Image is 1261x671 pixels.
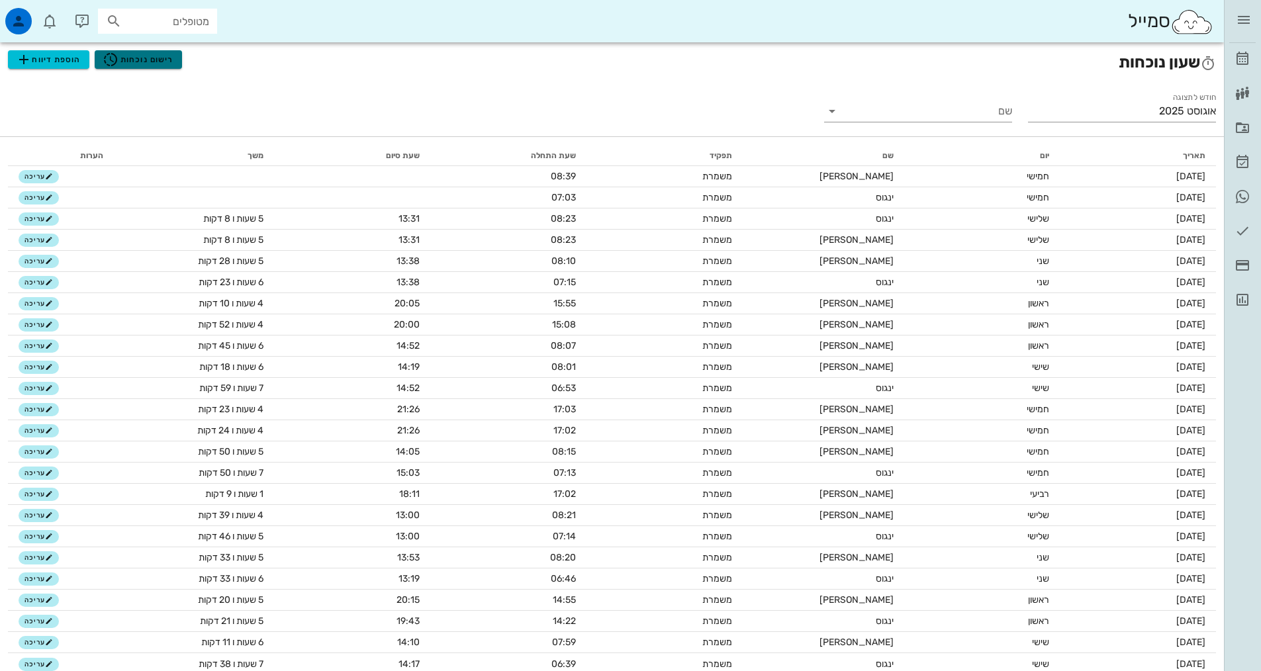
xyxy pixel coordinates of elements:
span: עריכה [24,512,53,519]
span: עריכה [24,194,53,202]
button: עריכה [19,234,59,247]
span: תפקיד [710,151,732,160]
span: [PERSON_NAME] [819,488,894,500]
span: [PERSON_NAME] [819,552,894,563]
span: [DATE] [1176,658,1205,670]
td: משמרת [586,590,743,611]
span: 20:05 [395,298,420,309]
td: משמרת [586,399,743,420]
span: [DATE] [1176,361,1205,373]
span: עריכה [24,215,53,223]
button: עריכה [19,191,59,204]
span: [DATE] [1176,488,1205,500]
span: 06:39 [551,658,576,670]
span: עריכה [24,300,53,308]
span: עריכה [24,173,53,181]
td: משמרת [586,230,743,251]
span: 06:46 [551,573,576,584]
span: [DATE] [1176,277,1205,288]
span: 13:00 [396,510,420,521]
th: תפקיד: לא ממוין. לחץ למיון לפי סדר עולה. הפעל למיון עולה. [586,145,743,166]
button: עריכה [19,445,59,459]
td: משמרת [586,272,743,293]
span: [PERSON_NAME] [819,234,894,246]
span: חמישי [1027,192,1049,203]
span: 17:02 [553,488,576,500]
span: 18:11 [399,488,420,500]
span: [PERSON_NAME] [819,319,894,330]
span: 6 שעות ו 11 דקות [201,637,263,648]
span: עריכה [24,257,53,265]
span: [DATE] [1176,531,1205,542]
button: הוספת דיווח [8,50,89,69]
span: [DATE] [1176,319,1205,330]
span: 20:00 [394,319,420,330]
td: משמרת [586,314,743,335]
span: שני [1037,255,1049,267]
span: עריכה [24,384,53,392]
span: עריכה [24,660,53,668]
span: משך [248,151,263,160]
button: עריכה [19,339,59,353]
span: שני [1037,277,1049,288]
td: משמרת [586,526,743,547]
button: עריכה [19,636,59,649]
span: חמישי [1027,467,1049,478]
span: ינגוס [876,277,894,288]
span: עריכה [24,596,53,604]
span: [PERSON_NAME] [819,510,894,521]
th: שעת סיום [274,145,430,166]
span: [DATE] [1176,404,1205,415]
span: 7 שעות ו 38 דקות [199,658,263,670]
span: 1 שעות ו 9 דקות [205,488,263,500]
td: משמרת [586,632,743,653]
button: עריכה [19,594,59,607]
td: משמרת [586,441,743,463]
span: 08:21 [552,510,576,521]
span: [DATE] [1176,615,1205,627]
span: ראשון [1028,340,1049,351]
span: 5 שעות ו 8 דקות [203,213,263,224]
span: 14:17 [398,658,420,670]
span: שישי [1032,658,1049,670]
th: תאריך: לא ממוין. לחץ למיון לפי סדר עולה. הפעל למיון עולה. [1060,145,1216,166]
span: 14:10 [397,637,420,648]
span: [PERSON_NAME] [819,361,894,373]
span: עריכה [24,406,53,414]
th: הערות [70,145,114,166]
td: משמרת [586,208,743,230]
span: עריכה [24,639,53,647]
button: עריכה [19,658,59,671]
span: ינגוס [876,573,894,584]
span: ינגוס [876,192,894,203]
td: משמרת [586,547,743,568]
span: 14:22 [553,615,576,627]
div: סמייל [1128,7,1213,36]
button: עריכה [19,530,59,543]
span: [DATE] [1176,637,1205,648]
th: שעת התחלה [430,145,586,166]
span: 21:26 [397,425,420,436]
span: 4 שעות ו 24 דקות [197,425,263,436]
span: 08:15 [552,446,576,457]
span: [PERSON_NAME] [819,637,894,648]
span: 5 שעות ו 20 דקות [198,594,263,605]
span: שני [1037,573,1049,584]
span: 5 שעות ו 8 דקות [203,234,263,246]
span: [DATE] [1176,552,1205,563]
button: עריכה [19,509,59,522]
span: עריכה [24,617,53,625]
label: חודש לתצוגה [1173,93,1216,103]
span: עריכה [24,490,53,498]
button: עריכה [19,318,59,332]
td: משמרת [586,293,743,314]
span: 7 שעות ו 50 דקות [199,467,263,478]
td: משמרת [586,420,743,441]
span: [DATE] [1176,298,1205,309]
span: 13:53 [397,552,420,563]
td: משמרת [586,166,743,187]
span: שלישי [1027,531,1049,542]
span: 08:20 [550,552,576,563]
span: [PERSON_NAME] [819,425,894,436]
button: עריכה [19,276,59,289]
